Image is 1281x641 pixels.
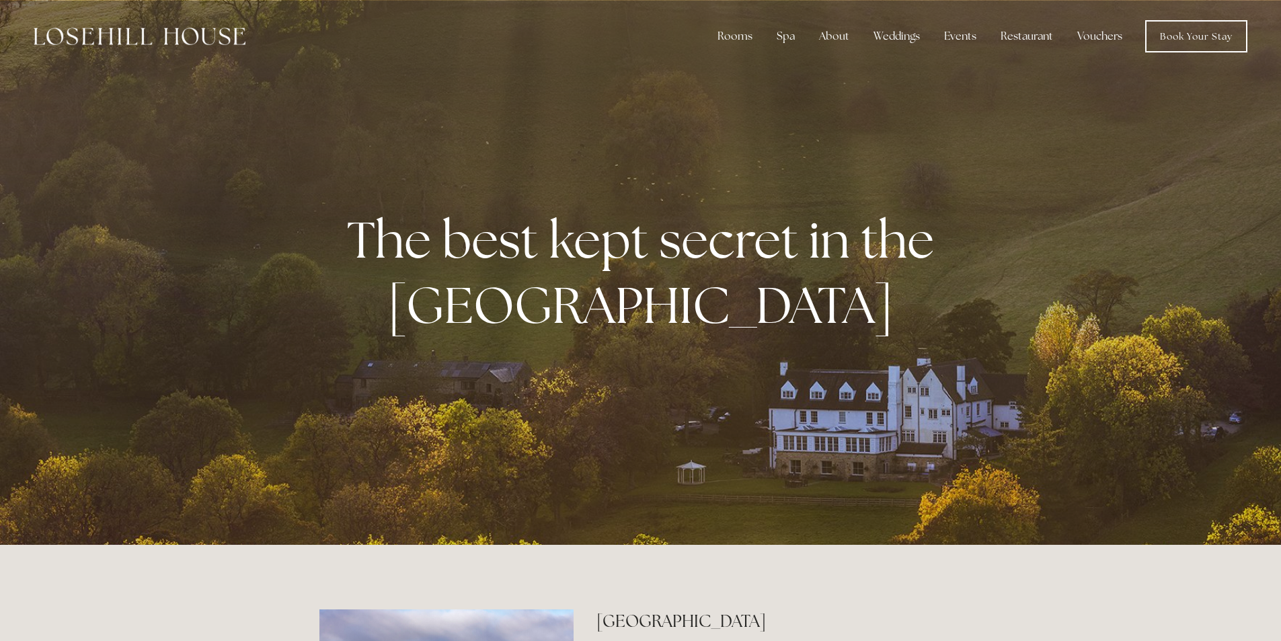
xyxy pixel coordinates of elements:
[596,609,962,633] h2: [GEOGRAPHIC_DATA]
[347,206,945,338] strong: The best kept secret in the [GEOGRAPHIC_DATA]
[990,23,1064,50] div: Restaurant
[863,23,931,50] div: Weddings
[1066,23,1133,50] a: Vouchers
[933,23,987,50] div: Events
[766,23,806,50] div: Spa
[1145,20,1247,52] a: Book Your Stay
[34,28,245,45] img: Losehill House
[707,23,763,50] div: Rooms
[808,23,860,50] div: About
